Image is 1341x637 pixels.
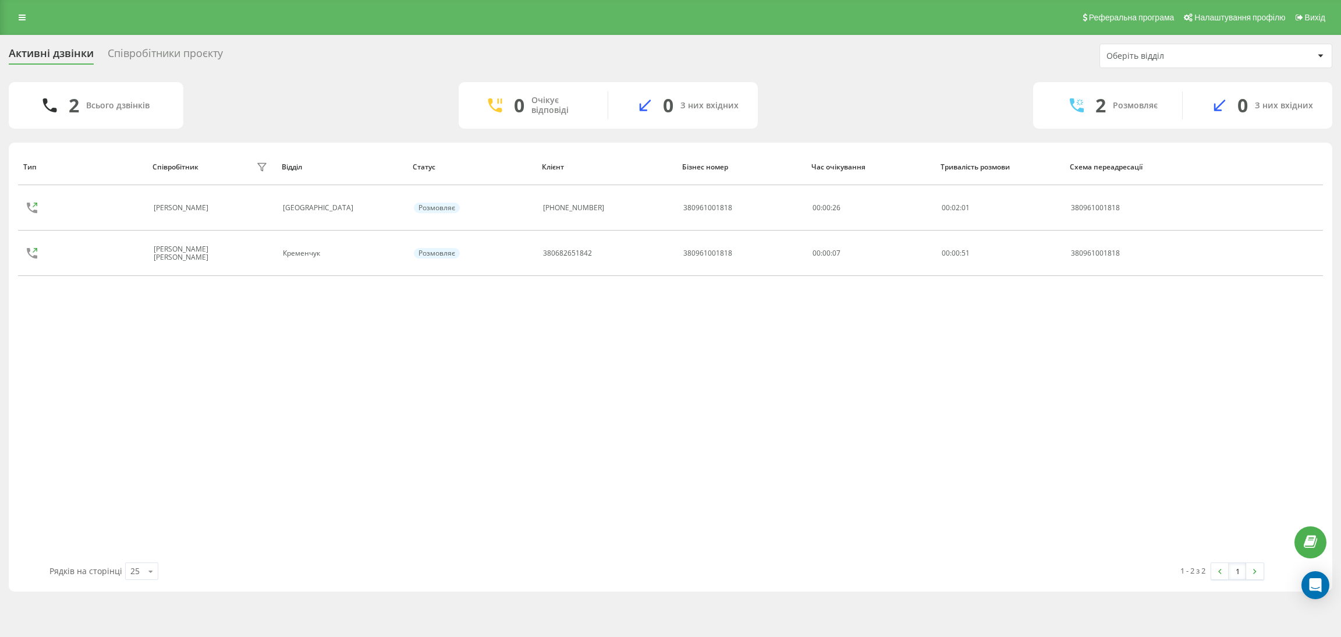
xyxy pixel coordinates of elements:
div: 380961001818 [683,249,732,257]
div: [PERSON_NAME] [154,204,211,212]
div: [GEOGRAPHIC_DATA] [283,204,401,212]
div: Розмовляє [414,248,460,259]
div: 380961001818 [1071,204,1187,212]
div: Тип [23,163,141,171]
div: : : [942,204,970,212]
div: 380682651842 [543,249,592,257]
div: Очікує відповіді [531,95,590,115]
div: Активні дзвінки [9,47,94,65]
div: [PHONE_NUMBER] [543,204,604,212]
div: 1 - 2 з 2 [1180,565,1205,576]
div: Всього дзвінків [86,101,150,111]
div: 0 [1237,94,1248,116]
div: : : [942,249,970,257]
span: 02 [952,203,960,213]
div: 380961001818 [683,204,732,212]
div: З них вхідних [680,101,739,111]
div: Співробітники проєкту [108,47,223,65]
div: Співробітник [152,163,198,171]
span: Рядків на сторінці [49,565,122,576]
span: Налаштування профілю [1194,13,1285,22]
span: 00 [952,248,960,258]
div: 25 [130,565,140,577]
span: 01 [962,203,970,213]
div: Відділ [282,163,402,171]
div: [PERSON_NAME] [PERSON_NAME] [154,245,253,262]
div: Open Intercom Messenger [1301,571,1329,599]
a: 1 [1229,563,1246,579]
div: 2 [69,94,79,116]
div: 00:00:26 [813,204,929,212]
div: Оберіть відділ [1106,51,1246,61]
div: Клієнт [542,163,671,171]
div: Розмовляє [414,203,460,213]
div: Кременчук [283,249,401,257]
div: 0 [663,94,673,116]
div: 00:00:07 [813,249,929,257]
div: Розмовляє [1113,101,1158,111]
span: 51 [962,248,970,258]
span: 00 [942,203,950,213]
div: З них вхідних [1255,101,1313,111]
div: Бізнес номер [682,163,800,171]
div: Статус [413,163,531,171]
span: Реферальна програма [1089,13,1175,22]
div: 0 [514,94,524,116]
span: 00 [942,248,950,258]
div: 380961001818 [1071,249,1187,257]
span: Вихід [1305,13,1325,22]
div: 2 [1095,94,1106,116]
div: Час очікування [811,163,930,171]
div: Тривалість розмови [941,163,1059,171]
div: Схема переадресації [1070,163,1188,171]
